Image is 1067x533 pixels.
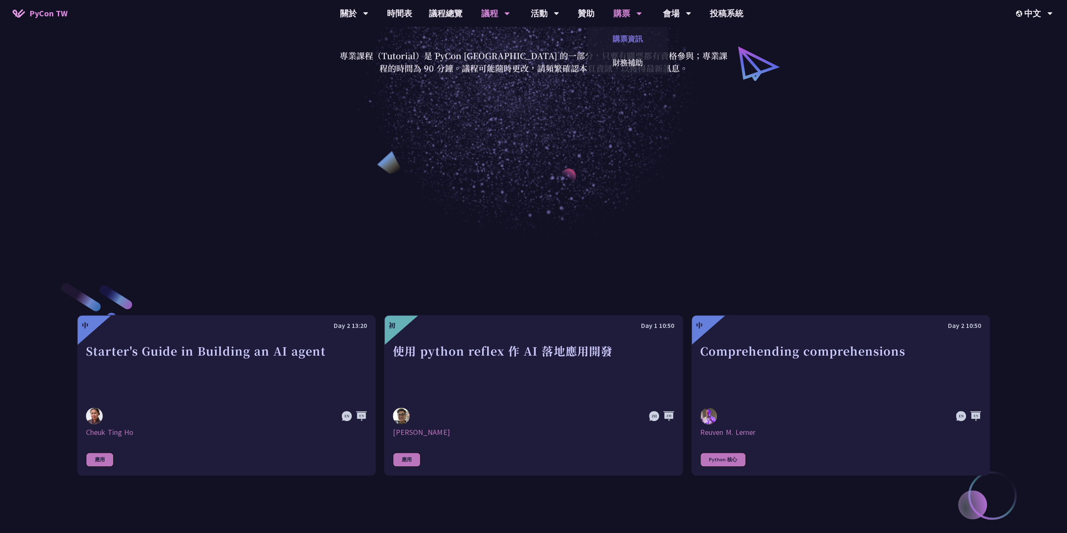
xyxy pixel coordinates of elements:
[393,320,674,331] div: Day 1 10:50
[393,408,410,424] img: Milo Chen
[86,408,103,424] img: Cheuk Ting Ho
[384,315,683,476] a: 初 Day 1 10:50 使用 python reflex 作 AI 落地應用開發 Milo Chen [PERSON_NAME] 應用
[1016,10,1024,17] img: Locale Icon
[587,53,668,73] a: 財務補助
[82,320,88,330] div: 中
[587,29,668,49] a: 購票資訊
[86,427,367,437] div: Cheuk Ting Ho
[4,3,76,24] a: PyCon TW
[696,320,703,330] div: 中
[86,341,367,399] div: Starter's Guide in Building an AI agent
[691,315,990,476] a: 中 Day 2 10:50 Comprehending comprehensions Reuven M. Lerner Reuven M. Lerner Python 核心
[700,341,981,399] div: Comprehending comprehensions
[86,320,367,331] div: Day 2 13:20
[700,427,981,437] div: Reuven M. Lerner
[339,49,729,75] p: 專業課程（Tutorial）是 PyCon [GEOGRAPHIC_DATA] 的一部分，只要有購票都有資格參與；專業課程的時間為 90 分鐘。議程可能隨時更改，請頻繁確認本頁資訊，以獲得最新訊息。
[29,7,67,20] span: PyCon TW
[700,408,717,426] img: Reuven M. Lerner
[393,427,674,437] div: [PERSON_NAME]
[393,341,674,399] div: 使用 python reflex 作 AI 落地應用開發
[389,320,395,330] div: 初
[86,452,114,467] div: 應用
[13,9,25,18] img: Home icon of PyCon TW 2025
[77,315,376,476] a: 中 Day 2 13:20 Starter's Guide in Building an AI agent Cheuk Ting Ho Cheuk Ting Ho 應用
[700,320,981,331] div: Day 2 10:50
[393,452,421,467] div: 應用
[700,452,746,467] div: Python 核心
